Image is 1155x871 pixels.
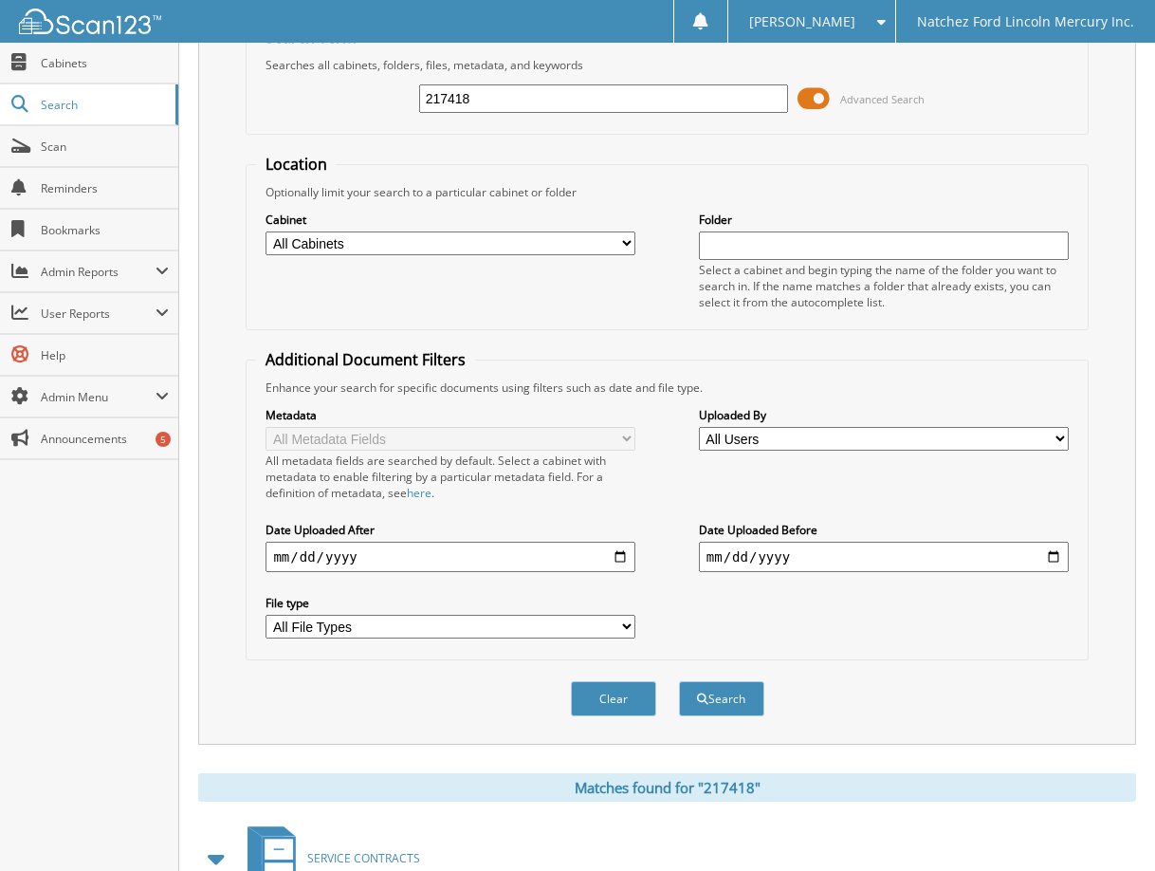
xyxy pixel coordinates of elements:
button: Clear [571,681,656,716]
span: Help [41,347,169,363]
label: Metadata [266,407,635,423]
span: Reminders [41,180,169,196]
span: [PERSON_NAME] [749,16,855,28]
label: File type [266,595,635,611]
legend: Location [256,154,337,175]
label: Cabinet [266,212,635,228]
div: 5 [156,432,171,447]
label: Date Uploaded After [266,522,635,538]
div: Matches found for "217418" [198,773,1136,802]
iframe: Chat Widget [1060,780,1155,871]
input: start [266,542,635,572]
span: User Reports [41,306,156,322]
span: SERVICE CONTRACTS [307,850,420,866]
div: Select a cabinet and begin typing the name of the folder you want to search in. If the name match... [699,262,1069,310]
span: Admin Menu [41,389,156,405]
span: Announcements [41,431,169,447]
span: Admin Reports [41,264,156,280]
span: Cabinets [41,55,169,71]
span: Natchez Ford Lincoln Mercury Inc. [917,16,1134,28]
label: Folder [699,212,1069,228]
label: Date Uploaded Before [699,522,1069,538]
img: scan123-logo-white.svg [19,9,161,34]
span: Scan [41,139,169,155]
div: Searches all cabinets, folders, files, metadata, and keywords [256,57,1077,73]
div: All metadata fields are searched by default. Select a cabinet with metadata to enable filtering b... [266,453,635,501]
a: here [407,485,431,501]
div: Optionally limit your search to a particular cabinet or folder [256,184,1077,200]
span: Search [41,97,166,113]
legend: Additional Document Filters [256,349,475,370]
input: end [699,542,1069,572]
div: Enhance your search for specific documents using filters such as date and file type. [256,380,1077,396]
label: Uploaded By [699,407,1069,423]
span: Advanced Search [840,92,925,106]
span: Bookmarks [41,222,169,238]
button: Search [679,681,764,716]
